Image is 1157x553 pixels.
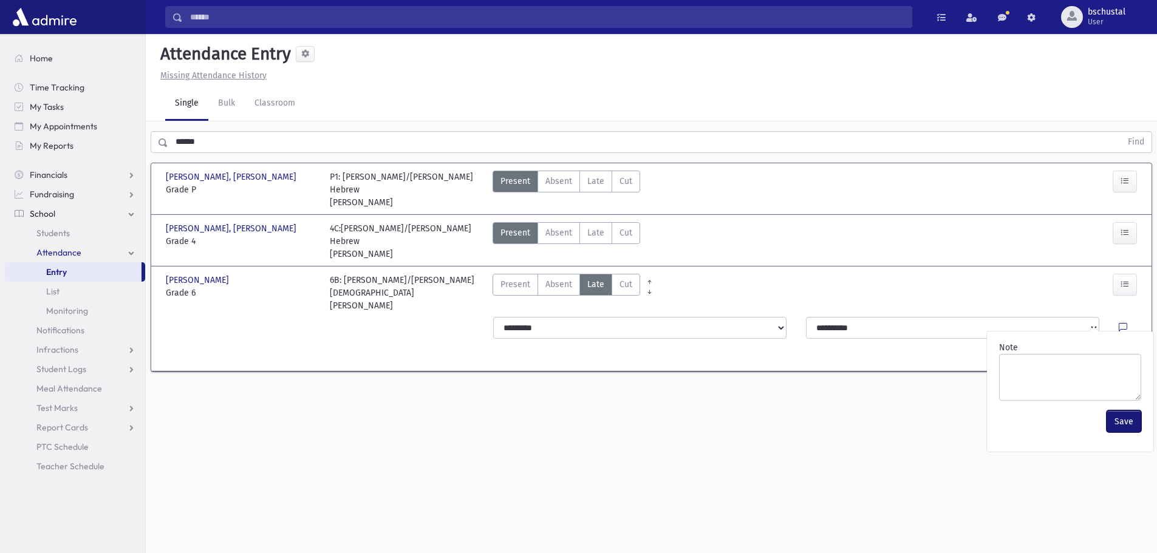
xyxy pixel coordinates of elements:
[5,398,145,418] a: Test Marks
[30,169,67,180] span: Financials
[1088,17,1125,27] span: User
[619,278,632,291] span: Cut
[36,441,89,452] span: PTC Schedule
[166,222,299,235] span: [PERSON_NAME], [PERSON_NAME]
[619,175,632,188] span: Cut
[545,226,572,239] span: Absent
[587,226,604,239] span: Late
[183,6,912,28] input: Search
[166,287,318,299] span: Grade 6
[36,402,78,413] span: Test Marks
[5,204,145,223] a: School
[36,364,86,375] span: Student Logs
[999,341,1018,354] label: Note
[30,121,97,132] span: My Appointments
[5,49,145,68] a: Home
[5,456,145,476] a: Teacher Schedule
[545,175,572,188] span: Absent
[36,344,78,355] span: Infractions
[46,305,88,316] span: Monitoring
[36,325,84,336] span: Notifications
[5,379,145,398] a: Meal Attendance
[160,70,267,81] u: Missing Attendance History
[1107,410,1141,432] button: Save
[166,235,318,248] span: Grade 4
[30,101,64,112] span: My Tasks
[5,437,145,456] a: PTC Schedule
[619,226,632,239] span: Cut
[330,222,482,260] div: 4C:[PERSON_NAME]/[PERSON_NAME] Hebrew [PERSON_NAME]
[36,422,88,433] span: Report Cards
[36,247,81,258] span: Attendance
[166,274,231,287] span: [PERSON_NAME]
[5,223,145,243] a: Students
[30,208,55,219] span: School
[330,171,482,209] div: P1: [PERSON_NAME]/[PERSON_NAME] Hebrew [PERSON_NAME]
[30,82,84,93] span: Time Tracking
[5,243,145,262] a: Attendance
[493,171,640,209] div: AttTypes
[245,87,305,121] a: Classroom
[5,321,145,340] a: Notifications
[155,70,267,81] a: Missing Attendance History
[30,53,53,64] span: Home
[1088,7,1125,17] span: bschustal
[36,383,102,394] span: Meal Attendance
[5,301,145,321] a: Monitoring
[46,266,67,277] span: Entry
[165,87,208,121] a: Single
[500,278,530,291] span: Present
[5,117,145,136] a: My Appointments
[30,189,74,200] span: Fundraising
[5,97,145,117] a: My Tasks
[500,175,530,188] span: Present
[5,262,142,282] a: Entry
[5,78,145,97] a: Time Tracking
[493,222,640,260] div: AttTypes
[155,44,291,64] h5: Attendance Entry
[30,140,73,151] span: My Reports
[1121,132,1152,152] button: Find
[545,278,572,291] span: Absent
[208,87,245,121] a: Bulk
[587,175,604,188] span: Late
[10,5,80,29] img: AdmirePro
[493,274,640,312] div: AttTypes
[5,282,145,301] a: List
[5,136,145,155] a: My Reports
[5,359,145,379] a: Student Logs
[5,340,145,359] a: Infractions
[166,171,299,183] span: [PERSON_NAME], [PERSON_NAME]
[46,286,60,297] span: List
[36,228,70,239] span: Students
[587,278,604,291] span: Late
[330,274,482,312] div: 6B: [PERSON_NAME]/[PERSON_NAME] [DEMOGRAPHIC_DATA] [PERSON_NAME]
[166,183,318,196] span: Grade P
[5,418,145,437] a: Report Cards
[500,226,530,239] span: Present
[5,185,145,204] a: Fundraising
[36,461,104,472] span: Teacher Schedule
[5,165,145,185] a: Financials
